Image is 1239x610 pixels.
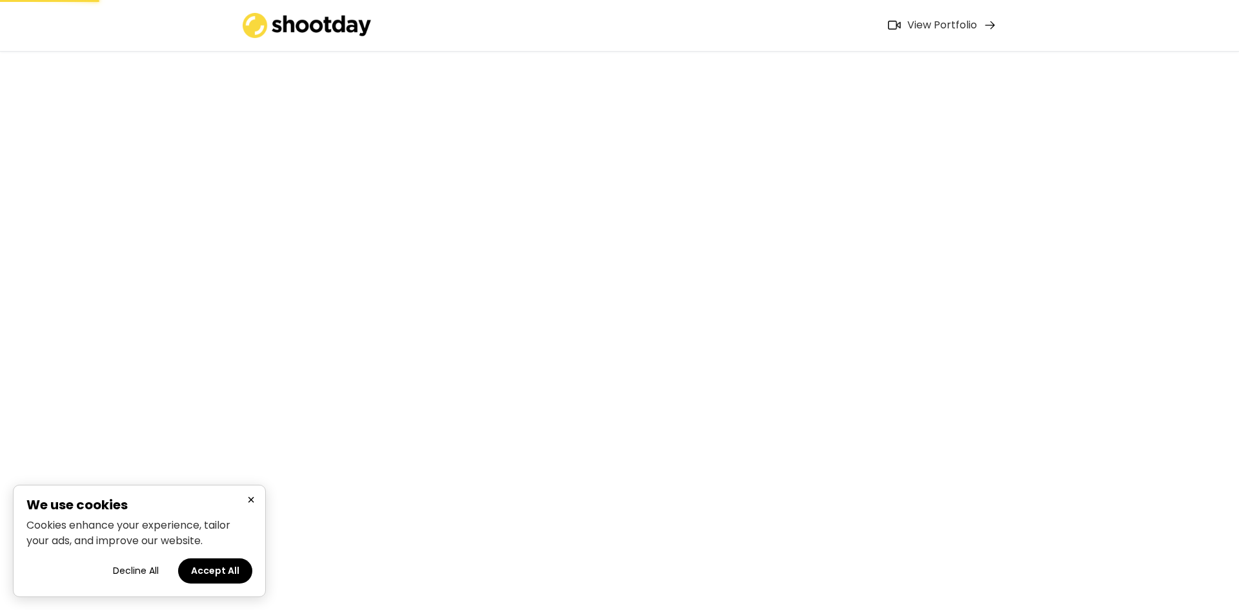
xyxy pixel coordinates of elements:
[26,518,252,549] p: Cookies enhance your experience, tailor your ads, and improve our website.
[26,498,252,511] h2: We use cookies
[888,21,901,30] img: Icon%20feather-video%402x.png
[243,13,372,38] img: shootday_logo.png
[907,19,977,32] div: View Portfolio
[178,558,252,584] button: Accept all cookies
[100,558,172,584] button: Decline all cookies
[243,492,259,508] button: Close cookie banner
